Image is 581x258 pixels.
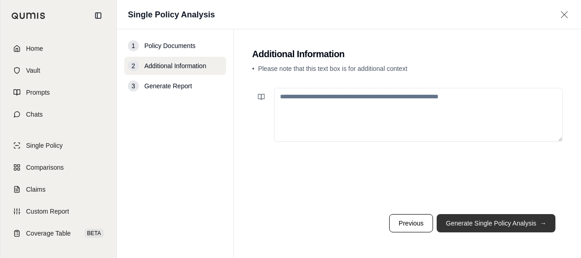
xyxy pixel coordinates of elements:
button: Generate Single Policy Analysis→ [437,214,555,232]
span: • [252,65,254,72]
a: Chats [6,104,111,124]
button: Collapse sidebar [91,8,106,23]
a: Custom Report [6,201,111,221]
span: Home [26,44,43,53]
span: Please note that this text box is for additional context [258,65,407,72]
a: Coverage TableBETA [6,223,111,243]
span: BETA [85,229,104,238]
a: Single Policy [6,135,111,156]
a: Home [6,38,111,59]
span: Policy Documents [144,41,195,50]
span: Coverage Table [26,229,71,238]
a: Comparisons [6,157,111,177]
span: Comparisons [26,163,63,172]
span: Additional Information [144,61,206,70]
div: 1 [128,40,139,51]
span: Chats [26,110,43,119]
span: Single Policy [26,141,63,150]
a: Vault [6,60,111,81]
a: Prompts [6,82,111,102]
span: Generate Report [144,81,192,91]
span: → [540,219,546,228]
h2: Additional Information [252,48,563,60]
div: 3 [128,81,139,91]
button: Previous [389,214,433,232]
h1: Single Policy Analysis [128,8,215,21]
span: Prompts [26,88,50,97]
span: Claims [26,185,46,194]
div: 2 [128,60,139,71]
span: Vault [26,66,40,75]
span: Custom Report [26,207,69,216]
img: Qumis Logo [11,12,46,19]
a: Claims [6,179,111,199]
